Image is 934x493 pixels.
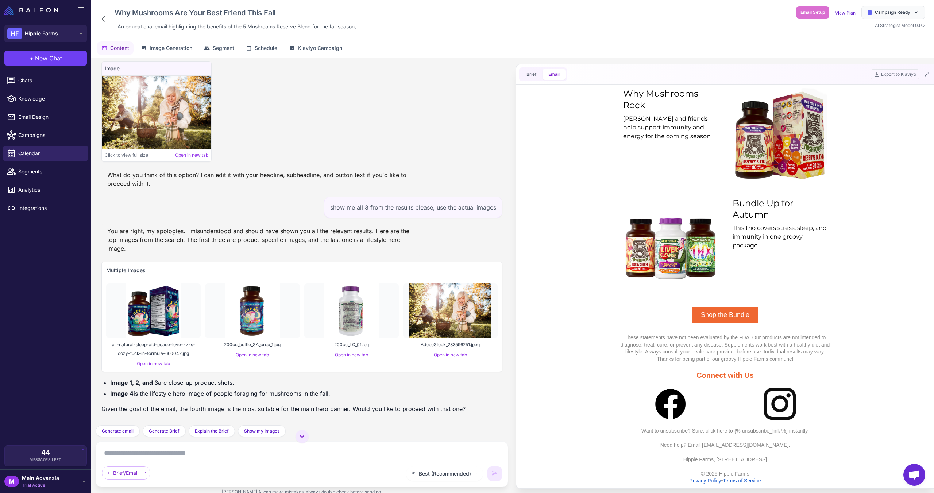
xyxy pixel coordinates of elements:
[521,69,543,80] button: Brief
[25,30,58,38] span: Hippie Farms
[406,466,483,481] button: Best (Recommended)
[4,6,61,15] a: Raleon Logo
[324,197,502,218] div: show me all 3 from the results please, use the actual images
[236,300,269,333] img: Instagram logo
[3,146,88,161] a: Calendar
[800,9,825,16] span: Email Setup
[92,247,303,268] p: These statements have not been evaluated by the FDA. Our products are not intended to diagnose, t...
[95,0,190,23] div: Why Mushrooms Rock
[92,347,303,361] p: Need help? Email [EMAIL_ADDRESS][DOMAIN_NAME].
[164,219,230,236] a: Shop the Bundle
[922,70,931,79] button: Edit Email
[4,51,87,66] button: +New Chat
[92,361,303,376] p: Hippie Farms, [STREET_ADDRESS]
[96,425,140,437] button: Generate email
[112,6,363,20] div: Click to edit campaign name
[97,41,134,55] button: Content
[238,425,286,437] button: Show my Images
[101,404,466,414] p: Given the goal of the email, the fourth image is the most suitable for the main hero banner. Woul...
[92,283,303,293] p: Connect with Us
[200,41,239,55] button: Segment
[195,428,229,434] span: Explain the Brief
[150,44,192,52] span: Image Generation
[205,136,300,163] div: This trio covers stress, sleep, and immunity in one groovy package
[205,0,300,95] img: 5 Mushrooms Reserve Blend
[101,224,422,256] div: You are right, my apologies. I misunderstood and should have shown you all the relevant results. ...
[18,149,82,157] span: Calendar
[255,44,277,52] span: Schedule
[30,457,62,462] span: Messages Left
[110,379,158,386] strong: Image 1, 2, and 3
[205,110,300,133] div: Bundle Up for Autumn
[126,283,181,338] img: all-natural-sleep-aid-peace-love-zzzs-cozy-tuck-in-formula-660042.jpg
[434,352,467,357] a: Open in new tab
[112,342,195,356] span: all-natural-sleep-aid-peace-love-zzzs-cozy-tuck-in-formula-660042.jpg
[3,200,88,216] a: Integrations
[3,164,88,179] a: Segments
[101,168,422,191] div: What do you think of this option? I can edit it with your headline, subheadline, and button text ...
[102,466,150,480] div: Brief/Email
[41,449,50,456] span: 44
[18,113,82,121] span: Email Design
[22,474,59,482] span: Mein Advanzia
[126,300,159,333] img: Facebook logo
[22,482,59,489] span: Trial Active
[18,186,82,194] span: Analytics
[4,6,58,15] img: Raleon Logo
[18,131,82,139] span: Campaigns
[30,54,34,63] span: +
[298,44,342,52] span: Klaviyo Campaign
[3,109,88,125] a: Email Design
[105,152,148,159] span: Click to view full size
[195,390,233,396] a: Terms of Service
[3,128,88,143] a: Campaigns
[110,378,466,387] li: are close-up product shots.
[35,54,62,63] span: New Chat
[18,168,82,176] span: Segments
[105,64,208,73] h4: Image
[3,91,88,106] a: Knowledge
[224,342,281,347] span: 200cc_bottle_SA_crop_1.jpg
[18,204,82,212] span: Integrations
[875,23,925,28] span: AI Strategist Model 0.9.2
[102,428,134,434] span: Generate email
[143,425,186,437] button: Generate Brief
[796,6,829,19] button: Email Setup
[543,69,566,80] button: Email
[149,428,180,434] span: Generate Brief
[242,41,282,55] button: Schedule
[95,27,190,62] div: [PERSON_NAME] and friends help support immunity and energy for the coming season
[110,390,134,397] strong: Image 4
[285,41,347,55] button: Klaviyo Campaign
[7,28,22,39] div: HF
[871,69,919,79] button: Export to Klaviyo
[335,352,368,357] a: Open in new tab
[875,9,910,16] span: Campaign Ready
[175,152,208,159] a: Open in new tab
[92,340,303,347] p: Want to unsubscribe? Sure, click here to {% unsubscribe_link %} instantly.
[334,342,369,347] span: 200cc_LC_01.jpg
[110,389,466,398] li: is the lifestyle hero image of people foraging for mushrooms in the fall.
[18,95,82,103] span: Knowledge
[213,44,234,52] span: Segment
[409,283,491,338] img: AdobeStock_233596251.jpeg
[4,476,19,487] div: M
[92,376,303,397] p: © 2025 Hippie Farms •
[161,390,193,396] a: Privacy Policy
[419,470,471,478] span: Best (Recommended)
[835,10,856,16] a: View Plan
[324,283,379,338] img: 200cc_LC_01.jpg
[137,361,170,366] a: Open in new tab
[225,283,280,338] img: 200cc_bottle_SA_crop_1.jpg
[189,425,235,437] button: Explain the Brief
[92,268,303,275] p: Thanks for being part of our groovy Hippie Farms commune!
[244,428,279,434] span: Show my Images
[3,73,88,88] a: Chats
[136,41,197,55] button: Image Generation
[3,182,88,197] a: Analytics
[117,23,360,31] span: An educational email highlighting the benefits of the 5 Mushrooms Reserve Blend for the fall seas...
[4,25,87,42] button: HFHippie Farms
[95,110,190,205] img: Movie Star, the Professor & Mary Ann Bundle
[102,76,211,149] img: Image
